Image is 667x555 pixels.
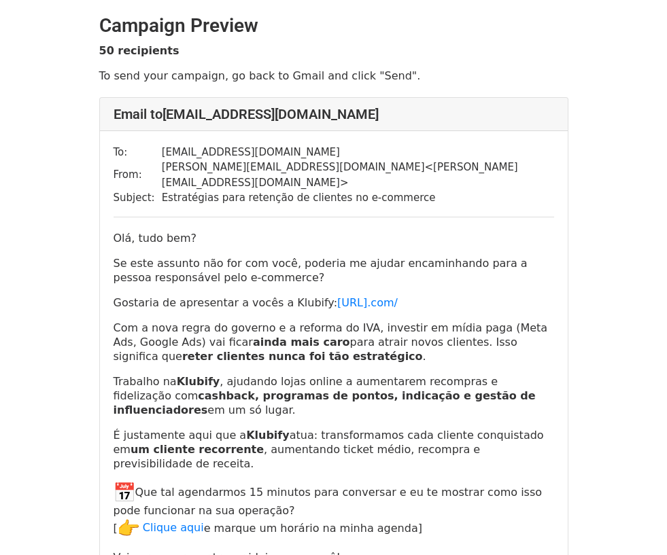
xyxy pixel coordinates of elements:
strong: Klubify [177,375,220,388]
p: É justamente aqui que a atua: transformamos cada cliente conquistado em , aumentando ticket médio... [114,428,554,471]
p: Com a nova regra do governo e a reforma do IVA, investir em mídia paga (Meta Ads, Google Ads) vai... [114,321,554,363]
p: Gostaria de apresentar a vocês a Klubify: [114,296,554,310]
td: Subject: [114,190,162,206]
a: [URL].com/ [337,296,398,309]
a: Clique aqui [143,521,204,534]
strong: reter clientes nunca foi tão estratégico [182,350,423,363]
strong: cashback, programas de pontos, indicação e gestão de influenciadores [114,389,536,416]
h2: Campaign Preview [99,14,568,37]
strong: um cliente recorrente [131,443,264,456]
strong: ainda mais caro [253,336,350,348]
p: Olá, tudo bem? [114,231,554,245]
td: [PERSON_NAME][EMAIL_ADDRESS][DOMAIN_NAME] < [PERSON_NAME][EMAIL_ADDRESS][DOMAIN_NAME] > [162,160,554,190]
p: Trabalho na , ajudando lojas online a aumentarem recompras e fidelização com em um só lugar. [114,374,554,417]
td: From: [114,160,162,190]
p: Que tal agendarmos 15 minutos para conversar e eu te mostrar como isso pode funcionar na sua oper... [114,482,554,539]
p: To send your campaign, go back to Gmail and click "Send". [99,69,568,83]
img: 📅 [114,482,135,503]
b: Klubify [246,429,290,442]
td: To: [114,145,162,160]
strong: 50 recipients [99,44,179,57]
td: Estratégias para retenção de clientes no e-commerce [162,190,554,206]
p: Se este assunto não for com você, poderia me ajudar encaminhando para a pessoa responsável pelo e... [114,256,554,285]
h4: Email to [EMAIL_ADDRESS][DOMAIN_NAME] [114,106,554,122]
td: [EMAIL_ADDRESS][DOMAIN_NAME] [162,145,554,160]
img: 👉 [118,518,139,539]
